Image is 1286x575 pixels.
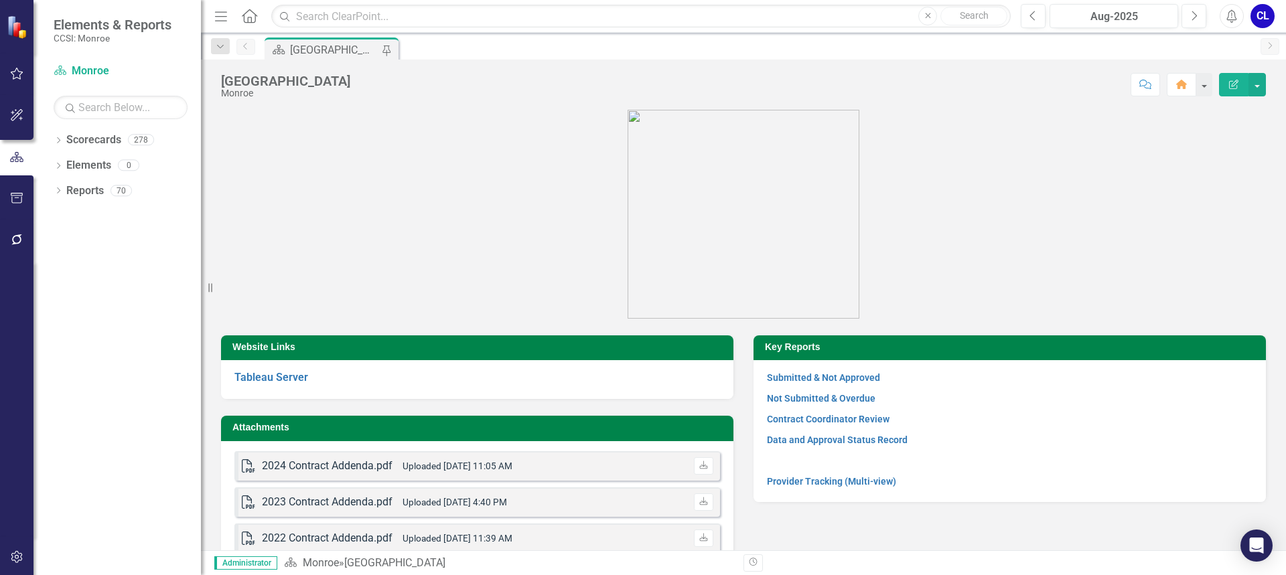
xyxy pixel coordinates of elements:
[1050,4,1178,28] button: Aug-2025
[54,64,188,79] a: Monroe
[765,342,1259,352] h3: Key Reports
[111,185,132,196] div: 70
[344,556,445,569] div: [GEOGRAPHIC_DATA]
[767,393,875,404] a: Not Submitted & Overdue
[628,110,859,319] img: OMH%20Logo_Green%202024%20Stacked.png
[54,17,171,33] span: Elements & Reports
[232,422,727,432] h3: Attachments
[1054,9,1173,25] div: Aug-2025
[118,160,139,171] div: 0
[66,133,121,148] a: Scorecards
[221,74,350,88] div: [GEOGRAPHIC_DATA]
[960,10,989,21] span: Search
[221,88,350,98] div: Monroe
[7,15,30,39] img: ClearPoint Strategy
[284,556,733,571] div: »
[262,495,392,510] div: 2023 Contract Addenda.pdf
[767,434,908,445] a: Data and Approval Status Record
[234,371,308,384] a: Tableau Server
[54,96,188,119] input: Search Below...
[767,414,889,424] a: Contract Coordinator Review
[214,556,277,570] span: Administrator
[767,372,880,383] a: Submitted & Not Approved
[303,556,339,569] a: Monroe
[262,531,392,546] div: 2022 Contract Addenda.pdf
[54,33,171,44] small: CCSI: Monroe
[66,158,111,173] a: Elements
[1240,529,1273,562] div: Open Intercom Messenger
[940,7,1007,25] button: Search
[290,42,378,58] div: [GEOGRAPHIC_DATA]
[232,342,727,352] h3: Website Links
[262,459,392,474] div: 2024 Contract Addenda.pdf
[767,476,896,487] a: Provider Tracking (Multi-view)
[128,135,154,146] div: 278
[271,5,1011,28] input: Search ClearPoint...
[1251,4,1275,28] button: CL
[403,533,512,544] small: Uploaded [DATE] 11:39 AM
[403,497,507,507] small: Uploaded [DATE] 4:40 PM
[66,183,104,199] a: Reports
[403,461,512,471] small: Uploaded [DATE] 11:05 AM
